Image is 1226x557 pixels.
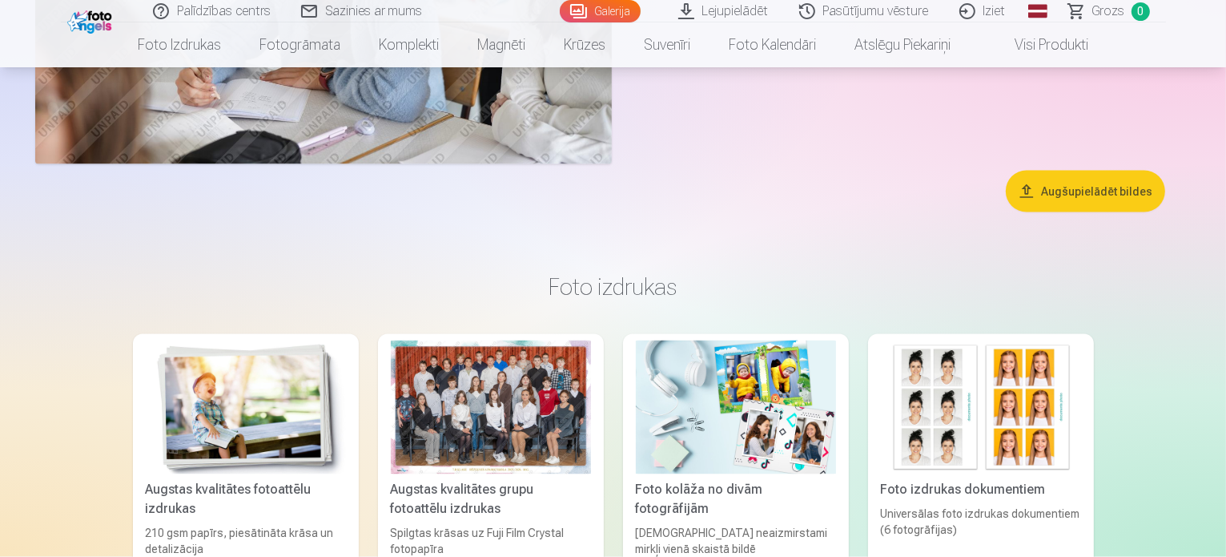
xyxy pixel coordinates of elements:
[384,481,597,519] div: Augstas kvalitātes grupu fotoattēlu izdrukas
[146,273,1081,302] h3: Foto izdrukas
[1006,171,1165,212] button: Augšupielādēt bildes
[636,341,836,474] img: Foto kolāža no divām fotogrāfijām
[881,341,1081,474] img: Foto izdrukas dokumentiem
[119,22,240,67] a: Foto izdrukas
[458,22,545,67] a: Magnēti
[1092,2,1125,21] span: Grozs
[360,22,458,67] a: Komplekti
[874,481,1087,500] div: Foto izdrukas dokumentiem
[139,481,352,519] div: Augstas kvalitātes fotoattēlu izdrukas
[629,481,842,519] div: Foto kolāža no divām fotogrāfijām
[67,6,116,34] img: /fa1
[835,22,970,67] a: Atslēgu piekariņi
[625,22,709,67] a: Suvenīri
[1132,2,1150,21] span: 0
[709,22,835,67] a: Foto kalendāri
[240,22,360,67] a: Fotogrāmata
[970,22,1107,67] a: Visi produkti
[545,22,625,67] a: Krūzes
[146,341,346,474] img: Augstas kvalitātes fotoattēlu izdrukas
